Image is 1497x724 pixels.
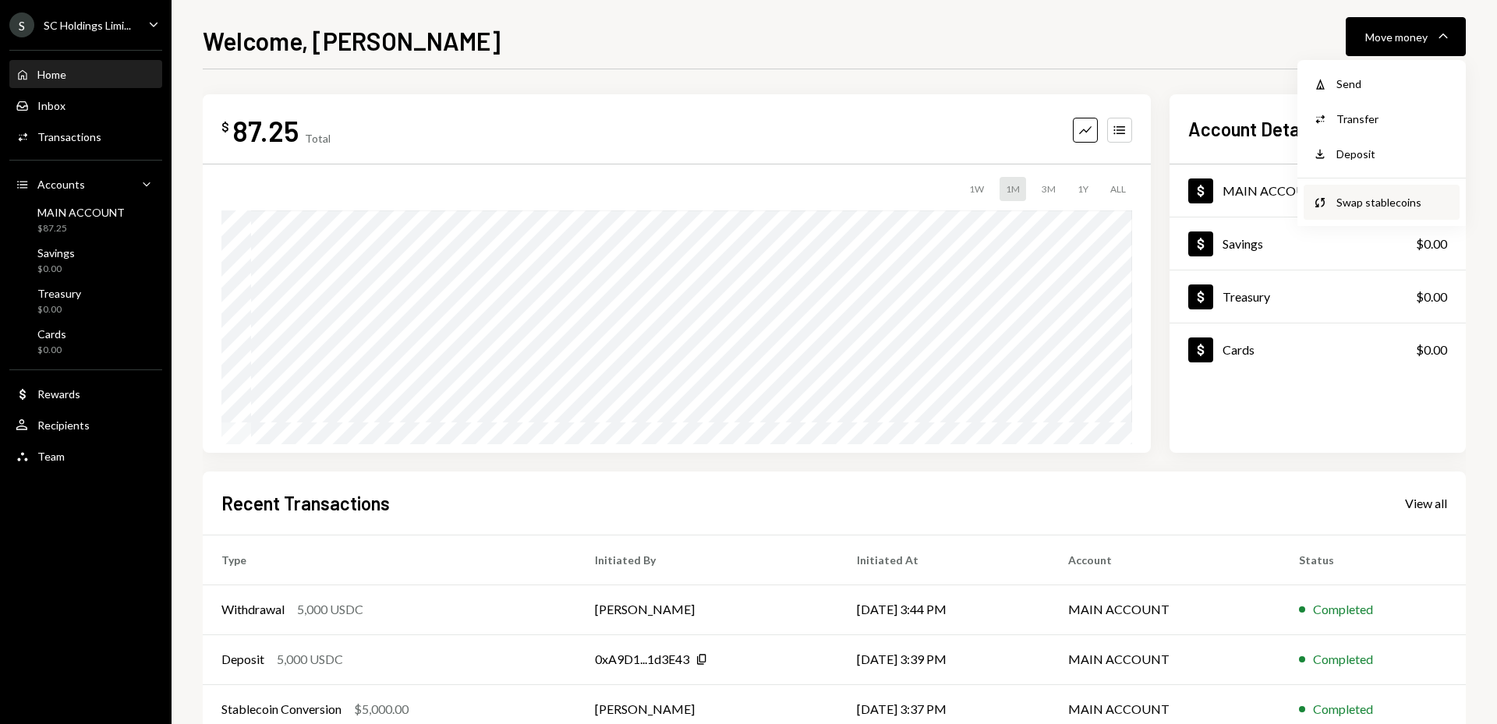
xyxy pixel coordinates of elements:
[1223,289,1270,304] div: Treasury
[221,600,285,619] div: Withdrawal
[1346,17,1466,56] button: Move money
[37,99,65,112] div: Inbox
[1071,177,1095,201] div: 1Y
[9,242,162,279] a: Savings$0.00
[1170,164,1466,217] a: MAIN ACCOUNT$87.25
[1035,177,1062,201] div: 3M
[354,700,409,719] div: $5,000.00
[1313,700,1373,719] div: Completed
[221,700,342,719] div: Stablecoin Conversion
[1170,270,1466,323] a: Treasury$0.00
[1336,111,1450,127] div: Transfer
[37,344,66,357] div: $0.00
[37,303,81,316] div: $0.00
[1313,650,1373,669] div: Completed
[9,12,34,37] div: S
[1336,194,1450,210] div: Swap stablecoins
[1416,341,1447,359] div: $0.00
[37,450,65,463] div: Team
[305,132,331,145] div: Total
[1405,494,1447,511] a: View all
[838,584,1049,634] td: [DATE] 3:44 PM
[1280,535,1466,584] th: Status
[1416,235,1447,253] div: $0.00
[1104,177,1132,201] div: ALL
[1223,183,1324,198] div: MAIN ACCOUNT
[1049,535,1280,584] th: Account
[9,91,162,119] a: Inbox
[221,119,229,135] div: $
[37,178,85,191] div: Accounts
[576,584,838,634] td: [PERSON_NAME]
[9,442,162,470] a: Team
[297,600,363,619] div: 5,000 USDC
[221,490,390,516] h2: Recent Transactions
[203,25,501,56] h1: Welcome, [PERSON_NAME]
[1049,634,1280,684] td: MAIN ACCOUNT
[9,380,162,408] a: Rewards
[37,287,81,300] div: Treasury
[37,327,66,341] div: Cards
[9,122,162,150] a: Transactions
[838,535,1049,584] th: Initiated At
[203,535,576,584] th: Type
[1416,288,1447,306] div: $0.00
[37,68,66,81] div: Home
[44,19,131,32] div: SC Holdings Limi...
[1223,342,1255,357] div: Cards
[9,282,162,320] a: Treasury$0.00
[576,535,838,584] th: Initiated By
[1336,146,1450,162] div: Deposit
[37,222,125,235] div: $87.25
[838,634,1049,684] td: [DATE] 3:39 PM
[1365,29,1428,45] div: Move money
[232,113,299,148] div: 87.25
[9,201,162,238] a: MAIN ACCOUNT$87.25
[9,323,162,360] a: Cards$0.00
[37,246,75,260] div: Savings
[37,387,80,401] div: Rewards
[1313,600,1373,619] div: Completed
[37,206,125,219] div: MAIN ACCOUNT
[37,263,75,276] div: $0.00
[1170,217,1466,270] a: Savings$0.00
[1336,76,1450,92] div: Send
[1170,323,1466,376] a: Cards$0.00
[1049,584,1280,634] td: MAIN ACCOUNT
[963,177,990,201] div: 1W
[1223,236,1263,251] div: Savings
[1188,116,1317,142] h2: Account Details
[1405,496,1447,511] div: View all
[1000,177,1026,201] div: 1M
[37,419,90,432] div: Recipients
[277,650,343,669] div: 5,000 USDC
[9,411,162,439] a: Recipients
[37,130,101,143] div: Transactions
[221,650,264,669] div: Deposit
[9,60,162,88] a: Home
[595,650,689,669] div: 0xA9D1...1d3E43
[9,170,162,198] a: Accounts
